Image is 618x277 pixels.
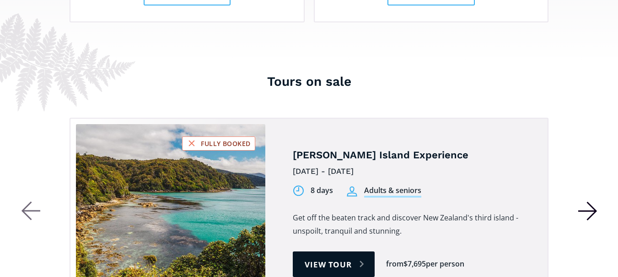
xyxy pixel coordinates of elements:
h3: Tours on sale [21,73,597,90]
div: per person [426,259,464,269]
div: $7,695 [403,259,426,269]
h4: [PERSON_NAME] Island Experience [293,149,527,162]
div: days [317,185,333,196]
div: 8 [311,185,315,196]
p: Get off the beaten track and discover New Zealand's third island - unspoilt, tranquil and stunning. [293,211,527,238]
div: [DATE] - [DATE] [293,164,527,178]
div: from [386,259,403,269]
div: Adults & seniors [364,185,421,198]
